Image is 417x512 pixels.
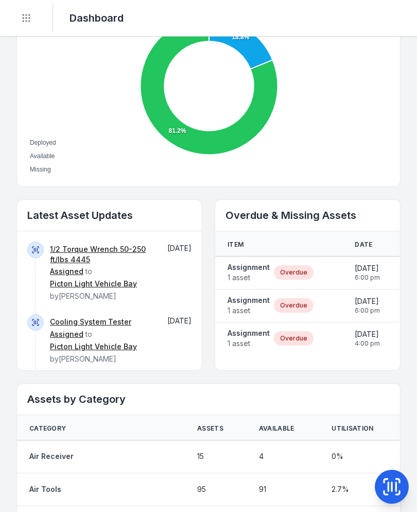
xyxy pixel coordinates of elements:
[29,484,61,494] a: Air Tools
[50,342,137,352] a: Picton Light Vehicle Bay
[50,245,152,300] span: to by [PERSON_NAME]
[197,424,223,433] span: Assets
[69,11,124,25] h2: Dashboard
[274,298,314,313] div: Overdue
[167,316,192,325] time: 30/9/2025, 1:42:37 pm
[228,328,270,349] a: Assignment1 asset
[50,317,137,363] span: to by [PERSON_NAME]
[50,317,131,327] a: Cooling System Tester
[167,244,192,252] time: 30/9/2025, 3:00:41 pm
[259,424,294,433] span: Available
[50,266,83,277] a: Assigned
[355,329,380,348] time: 30/9/2025, 4:00:00 pm
[332,424,373,433] span: Utilisation
[355,263,380,274] span: [DATE]
[355,263,380,282] time: 30/9/2025, 6:00:00 pm
[29,451,74,462] a: Air Receiver
[355,296,380,306] span: [DATE]
[167,244,192,252] span: [DATE]
[355,306,380,315] span: 6:00 pm
[228,272,270,283] span: 1 asset
[30,152,55,160] span: Available
[197,484,206,494] span: 95
[50,244,152,265] a: 1/2 Torque Wrench 50-250 ft/lbs 4445
[228,305,270,316] span: 1 asset
[355,274,380,282] span: 6:00 pm
[167,316,192,325] span: [DATE]
[355,241,372,249] span: Date
[228,241,244,249] span: Item
[29,424,66,433] span: Category
[355,329,380,339] span: [DATE]
[228,262,270,272] strong: Assignment
[50,329,83,339] a: Assigned
[274,265,314,280] div: Overdue
[27,392,390,406] h2: Assets by Category
[228,295,270,316] a: Assignment1 asset
[332,484,349,494] span: 2.7 %
[228,338,270,349] span: 1 asset
[16,8,36,28] button: Toggle navigation
[355,296,380,315] time: 26/9/2025, 6:00:00 pm
[30,166,51,173] span: Missing
[197,451,204,462] span: 15
[225,208,390,223] h2: Overdue & Missing Assets
[355,339,380,348] span: 4:00 pm
[259,451,264,462] span: 4
[50,279,137,289] a: Picton Light Vehicle Bay
[259,484,266,494] span: 91
[27,208,192,223] h2: Latest Asset Updates
[30,139,56,146] span: Deployed
[228,328,270,338] strong: Assignment
[228,262,270,283] a: Assignment1 asset
[274,331,314,346] div: Overdue
[332,451,343,462] span: 0 %
[228,295,270,305] strong: Assignment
